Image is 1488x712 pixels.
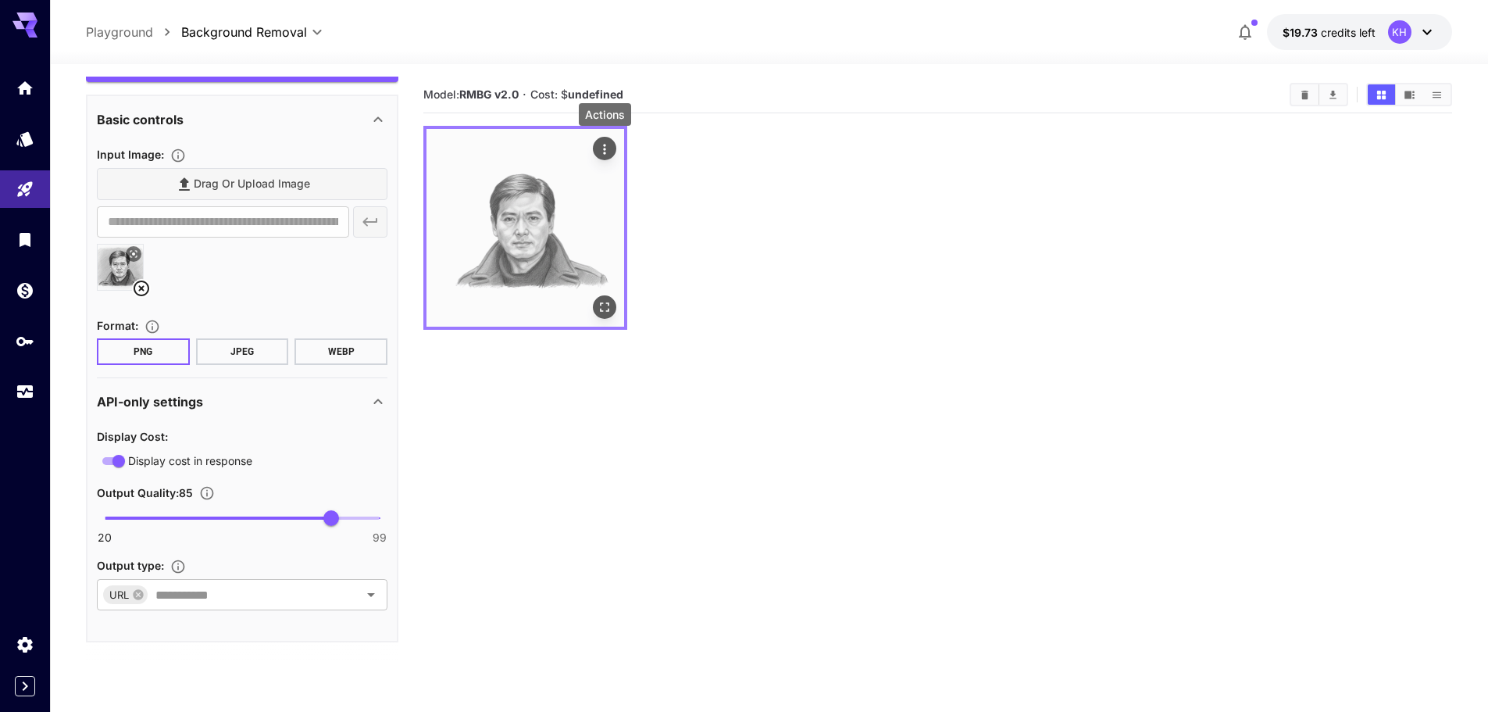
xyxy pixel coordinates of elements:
[1290,83,1348,106] div: Clear AllDownload All
[523,85,526,104] p: ·
[568,88,623,101] b: undefined
[16,129,34,148] div: Models
[97,148,164,161] span: Input Image :
[579,103,631,126] div: Actions
[97,559,164,572] span: Output type :
[373,530,387,546] span: 99
[1388,20,1411,44] div: KH
[86,23,153,41] a: Playground
[103,585,148,604] div: URL
[360,584,382,606] button: Open
[530,88,623,101] span: Cost: $
[16,635,34,654] div: Settings
[97,392,203,411] p: API-only settings
[1291,84,1319,105] button: Clear All
[193,485,221,501] button: Sets the compression quality of the output image. Higher values preserve more quality but increas...
[97,486,193,499] span: Output Quality : 85
[16,180,34,199] div: Playground
[97,338,190,365] button: PNG
[1267,14,1452,50] button: $19.73476KH
[1283,24,1376,41] div: $19.73476
[138,319,166,335] button: Choose the file format for the output image.
[294,338,387,365] button: WEBP
[103,586,135,604] span: URL
[97,319,138,332] span: Format :
[593,137,616,160] div: Actions
[16,230,34,249] div: Library
[16,281,34,300] div: Wallet
[1396,84,1423,105] button: Show media in video view
[16,382,34,402] div: Usage
[1321,26,1376,39] span: credits left
[97,101,387,138] div: Basic controls
[98,530,112,546] span: 20
[1283,26,1321,39] span: $19.73
[459,88,519,101] b: RMBG v2.0
[164,148,192,163] button: Specifies the input image to be processed.
[423,88,519,101] span: Model:
[15,676,35,696] button: Expand sidebar
[1423,84,1451,105] button: Show media in list view
[16,78,34,98] div: Home
[1319,84,1347,105] button: Download All
[196,338,289,365] button: JPEG
[164,559,192,574] button: Specifies how the image is returned based on your use case: base64Data for embedding in code, dat...
[97,383,387,420] div: API-only settings
[181,23,307,41] span: Background Removal
[1366,83,1452,106] div: Show media in grid viewShow media in video viewShow media in list view
[128,453,252,469] span: Display cost in response
[86,23,181,41] nav: breadcrumb
[16,331,34,351] div: API Keys
[1368,84,1395,105] button: Show media in grid view
[426,129,624,327] img: TcFIScw9MWJqQAAAABJRU5ErkJggg==
[97,430,168,443] span: Display Cost :
[593,295,616,319] div: Open in fullscreen
[97,110,184,129] p: Basic controls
